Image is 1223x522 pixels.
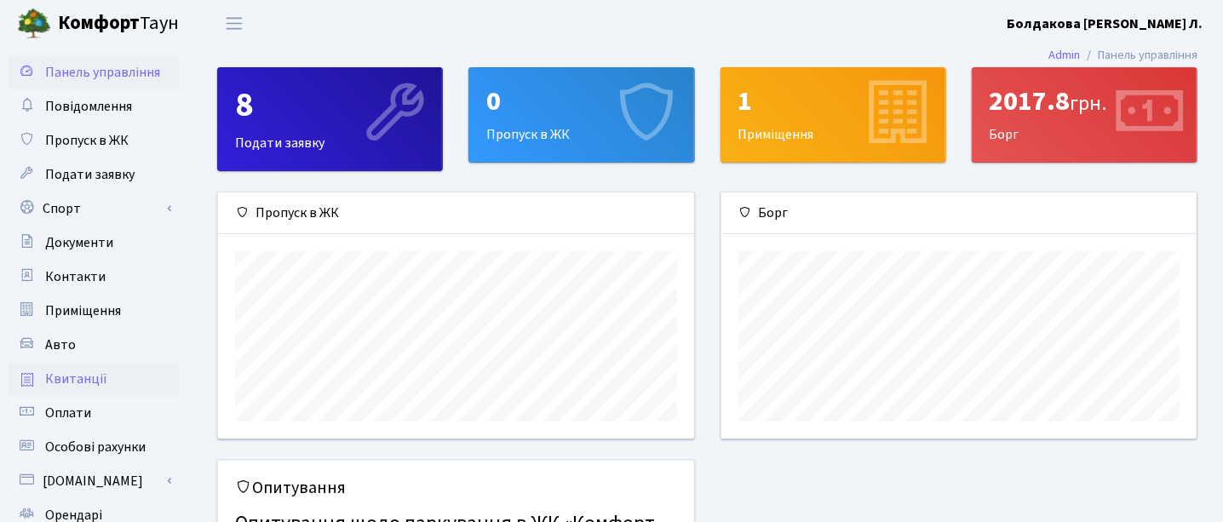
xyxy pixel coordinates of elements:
[45,97,132,116] span: Повідомлення
[9,260,179,294] a: Контакти
[9,192,179,226] a: Спорт
[45,63,160,82] span: Панель управління
[9,464,179,498] a: [DOMAIN_NAME]
[468,67,694,163] a: 0Пропуск в ЖК
[9,294,179,328] a: Приміщення
[218,192,694,234] div: Пропуск в ЖК
[45,165,135,184] span: Подати заявку
[973,68,1197,162] div: Борг
[469,68,693,162] div: Пропуск в ЖК
[990,85,1180,118] div: 2017.8
[9,396,179,430] a: Оплати
[45,370,107,388] span: Квитанції
[17,7,51,41] img: logo.png
[9,362,179,396] a: Квитанції
[9,123,179,158] a: Пропуск в ЖК
[9,55,179,89] a: Панель управління
[721,192,1197,234] div: Борг
[213,9,256,37] button: Переключити навігацію
[1023,37,1223,73] nav: breadcrumb
[9,89,179,123] a: Повідомлення
[1007,14,1203,33] b: Болдакова [PERSON_NAME] Л.
[217,67,443,171] a: 8Подати заявку
[45,233,113,252] span: Документи
[45,438,146,456] span: Особові рахунки
[1080,46,1197,65] li: Панель управління
[58,9,179,38] span: Таун
[235,478,677,498] h5: Опитування
[218,68,442,170] div: Подати заявку
[58,9,140,37] b: Комфорт
[721,67,946,163] a: 1Приміщення
[721,68,945,162] div: Приміщення
[738,85,928,118] div: 1
[9,430,179,464] a: Особові рахунки
[45,267,106,286] span: Контакти
[9,158,179,192] a: Подати заявку
[486,85,676,118] div: 0
[45,404,91,422] span: Оплати
[235,85,425,126] div: 8
[45,301,121,320] span: Приміщення
[1007,14,1203,34] a: Болдакова [PERSON_NAME] Л.
[9,328,179,362] a: Авто
[45,336,76,354] span: Авто
[1048,46,1080,64] a: Admin
[9,226,179,260] a: Документи
[45,131,129,150] span: Пропуск в ЖК
[1071,89,1107,118] span: грн.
